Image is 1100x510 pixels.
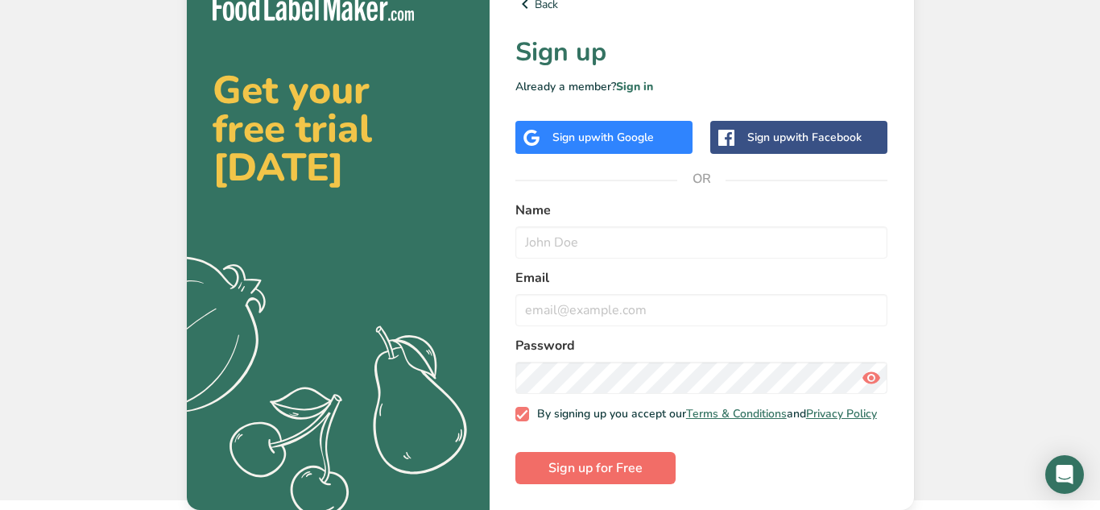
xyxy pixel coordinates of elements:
h2: Get your free trial [DATE] [213,71,464,187]
div: Open Intercom Messenger [1045,455,1084,494]
span: By signing up you accept our and [529,407,877,421]
a: Privacy Policy [806,406,877,421]
label: Name [515,201,888,220]
button: Sign up for Free [515,452,676,484]
a: Terms & Conditions [686,406,787,421]
span: Sign up for Free [548,458,643,478]
div: Sign up [552,129,654,146]
a: Sign in [616,79,653,94]
label: Email [515,268,888,288]
span: OR [677,155,726,203]
input: John Doe [515,226,888,259]
span: with Google [591,130,654,145]
div: Sign up [747,129,862,146]
p: Already a member? [515,78,888,95]
label: Password [515,336,888,355]
input: email@example.com [515,294,888,326]
span: with Facebook [786,130,862,145]
h1: Sign up [515,33,888,72]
